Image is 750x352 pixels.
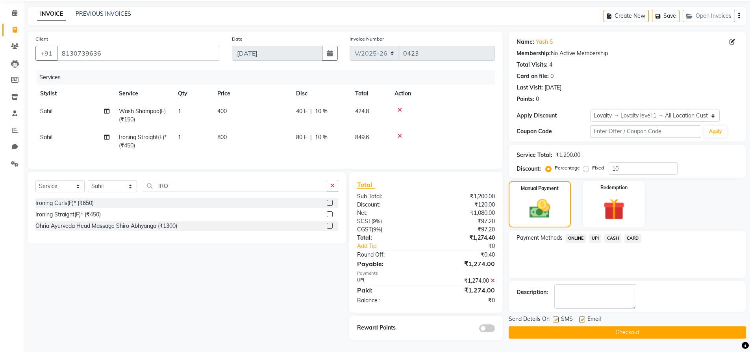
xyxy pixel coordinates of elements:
span: Wash Shampoo(F) (₹150) [119,108,166,123]
div: UPI [351,277,426,285]
div: Points: [517,95,534,103]
label: Date [232,35,243,43]
div: Balance : [351,296,426,305]
div: Apply Discount [517,112,591,120]
div: ₹0 [426,296,501,305]
th: Disc [291,85,350,102]
div: ( ) [351,217,426,225]
span: 9% [373,226,381,233]
div: Card on file: [517,72,549,80]
input: Enter Offer / Coupon Code [590,125,701,138]
img: _cash.svg [523,197,557,221]
div: 0 [550,72,554,80]
div: Payments [357,270,494,277]
div: Net: [351,209,426,217]
input: Search or Scan [143,180,327,192]
a: Add Tip [351,242,438,250]
span: 40 F [296,107,307,115]
label: Percentage [555,164,580,171]
div: ₹1,274.00 [426,277,501,285]
div: No Active Membership [517,49,738,58]
div: ₹1,080.00 [426,209,501,217]
div: 0 [536,95,539,103]
span: ONLINE [566,234,586,243]
div: Service Total: [517,151,552,159]
span: | [310,133,312,142]
div: Total: [351,234,426,242]
span: SMS [561,315,573,325]
div: Reward Points [351,324,426,332]
button: Save [652,10,680,22]
div: Discount: [351,201,426,209]
a: INVOICE [37,7,66,21]
div: ₹97.20 [426,217,501,225]
span: Sahil [40,108,52,115]
button: Create New [604,10,649,22]
span: SGST [357,218,371,225]
div: Last Visit: [517,84,543,92]
div: Paid: [351,285,426,295]
span: UPI [589,234,601,243]
span: Sahil [40,134,52,141]
div: 4 [549,61,552,69]
div: Name: [517,38,534,46]
span: Email [587,315,601,325]
div: Services [36,70,501,85]
span: 800 [217,134,227,141]
div: Round Off: [351,251,426,259]
label: Redemption [600,184,628,191]
a: PREVIOUS INVOICES [76,10,131,17]
th: Action [390,85,495,102]
input: Search by Name/Mobile/Email/Code [57,46,220,61]
div: ₹1,200.00 [426,192,501,201]
span: Total [357,181,375,189]
div: ₹0.40 [426,251,501,259]
div: ₹97.20 [426,225,501,234]
div: Sub Total: [351,192,426,201]
div: ₹1,200.00 [556,151,580,159]
span: Ironing Straight(F)* (₹450) [119,134,167,149]
div: Payable: [351,259,426,268]
span: CASH [604,234,621,243]
span: CARD [624,234,641,243]
img: _gift.svg [596,196,631,223]
span: 1 [178,108,181,115]
span: 10 % [315,133,328,142]
span: 10 % [315,107,328,115]
span: 1 [178,134,181,141]
span: 424.8 [355,108,369,115]
span: 849.6 [355,134,369,141]
div: Discount: [517,165,541,173]
label: Client [35,35,48,43]
span: | [310,107,312,115]
div: ₹1,274.40 [426,234,501,242]
label: Fixed [592,164,604,171]
th: Price [213,85,291,102]
div: Ohria Ayurveda Head Massage Shiro Abhyanga (₹1300) [35,222,177,230]
th: Total [350,85,390,102]
div: Ironing Straight(F)* (₹450) [35,210,101,219]
span: 80 F [296,133,307,142]
label: Manual Payment [521,185,559,192]
button: +91 [35,46,57,61]
span: CGST [357,226,372,233]
div: ₹1,274.00 [426,259,501,268]
div: ₹120.00 [426,201,501,209]
div: Membership: [517,49,551,58]
span: 9% [373,218,380,224]
div: ₹1,274.00 [426,285,501,295]
a: Yash S [536,38,553,46]
button: Open Invoices [683,10,735,22]
button: Checkout [509,326,746,339]
div: [DATE] [544,84,561,92]
label: Invoice Number [350,35,384,43]
span: Payment Methods [517,234,563,242]
div: ( ) [351,225,426,234]
div: Description: [517,288,548,296]
div: ₹0 [439,242,501,250]
div: Coupon Code [517,127,591,136]
span: Send Details On [509,315,550,325]
div: Ironing Curls(F)* (₹650) [35,199,94,207]
button: Apply [704,126,727,138]
th: Service [114,85,173,102]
